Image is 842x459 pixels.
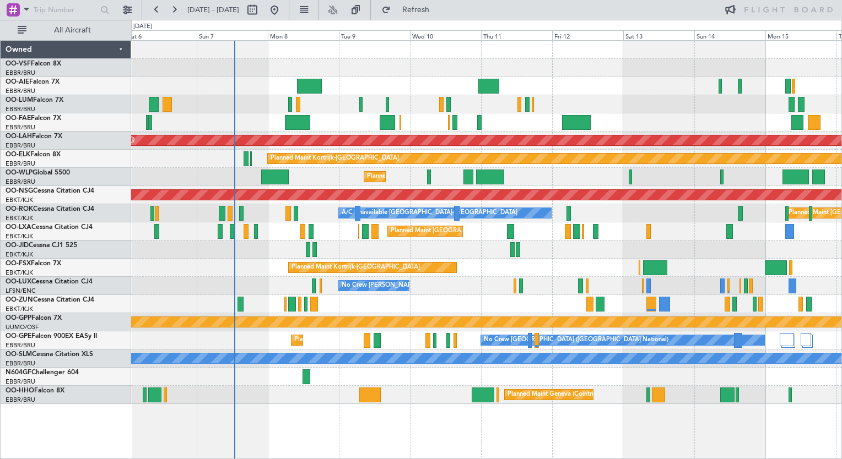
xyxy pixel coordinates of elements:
[6,206,94,212] a: OO-ROKCessna Citation CJ4
[6,224,93,231] a: OO-LXACessna Citation CJ4
[6,278,31,285] span: OO-LUX
[6,260,61,267] a: OO-FSXFalcon 7X
[6,396,35,404] a: EBBR/BRU
[6,196,33,204] a: EBKT/KJK
[6,79,60,85] a: OO-AIEFalcon 7X
[6,278,93,285] a: OO-LUXCessna Citation CJ4
[6,206,33,212] span: OO-ROK
[6,269,33,277] a: EBKT/KJK
[133,22,152,31] div: [DATE]
[6,232,33,241] a: EBKT/KJK
[6,141,35,150] a: EBBR/BRU
[6,188,94,194] a: OO-NSGCessna Citation CJ4
[623,30,694,40] div: Sat 13
[294,332,494,348] div: Planned Maint [GEOGRAPHIC_DATA] ([GEOGRAPHIC_DATA] National)
[6,214,33,222] a: EBKT/KJK
[6,369,79,376] a: N604GFChallenger 604
[6,151,30,158] span: OO-ELK
[6,170,33,176] span: OO-WLP
[6,369,31,376] span: N604GF
[6,170,70,176] a: OO-WLPGlobal 5500
[6,242,77,249] a: OO-JIDCessna CJ1 525
[6,297,33,303] span: OO-ZUN
[6,105,35,113] a: EBBR/BRU
[34,2,97,18] input: Trip Number
[6,341,35,349] a: EBBR/BRU
[410,30,481,40] div: Wed 10
[6,242,29,249] span: OO-JID
[6,378,35,386] a: EBBR/BRU
[391,223,590,239] div: Planned Maint [GEOGRAPHIC_DATA] ([GEOGRAPHIC_DATA] National)
[393,6,439,14] span: Refresh
[6,133,32,140] span: OO-LAH
[126,30,197,40] div: Sat 6
[6,387,34,394] span: OO-HHO
[552,30,623,40] div: Fri 12
[6,351,32,358] span: OO-SLM
[292,259,420,276] div: Planned Maint Kortrijk-[GEOGRAPHIC_DATA]
[6,387,64,394] a: OO-HHOFalcon 8X
[6,61,31,67] span: OO-VSF
[484,332,668,348] div: No Crew [GEOGRAPHIC_DATA] ([GEOGRAPHIC_DATA] National)
[12,21,120,39] button: All Aircraft
[6,87,35,95] a: EBBR/BRU
[6,160,35,168] a: EBBR/BRU
[6,178,35,186] a: EBBR/BRU
[6,305,33,313] a: EBKT/KJK
[6,315,62,321] a: OO-GPPFalcon 7X
[6,297,94,303] a: OO-ZUNCessna Citation CJ4
[6,151,61,158] a: OO-ELKFalcon 8X
[6,79,29,85] span: OO-AIE
[6,133,62,140] a: OO-LAHFalcon 7X
[271,150,399,167] div: Planned Maint Kortrijk-[GEOGRAPHIC_DATA]
[367,168,446,185] div: Planned Maint Milan (Linate)
[481,30,552,40] div: Thu 11
[6,97,33,103] span: OO-LUM
[6,333,31,340] span: OO-GPE
[376,1,442,19] button: Refresh
[6,250,33,259] a: EBKT/KJK
[6,61,61,67] a: OO-VSFFalcon 8X
[6,351,93,358] a: OO-SLMCessna Citation XLS
[29,26,116,34] span: All Aircraft
[342,205,517,221] div: A/C Unavailable [GEOGRAPHIC_DATA]-[GEOGRAPHIC_DATA]
[6,188,33,194] span: OO-NSG
[694,30,765,40] div: Sun 14
[6,333,97,340] a: OO-GPEFalcon 900EX EASy II
[339,30,410,40] div: Tue 9
[6,359,35,368] a: EBBR/BRU
[6,115,31,122] span: OO-FAE
[6,97,63,103] a: OO-LUMFalcon 7X
[6,287,36,295] a: LFSN/ENC
[6,260,31,267] span: OO-FSX
[6,315,31,321] span: OO-GPP
[6,69,35,77] a: EBBR/BRU
[765,30,836,40] div: Mon 15
[6,115,61,122] a: OO-FAEFalcon 7X
[6,224,31,231] span: OO-LXA
[342,277,474,294] div: No Crew [PERSON_NAME] ([PERSON_NAME])
[6,323,39,331] a: UUMO/OSF
[6,123,35,132] a: EBBR/BRU
[268,30,339,40] div: Mon 8
[197,30,268,40] div: Sun 7
[508,386,598,403] div: Planned Maint Geneva (Cointrin)
[187,5,239,15] span: [DATE] - [DATE]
